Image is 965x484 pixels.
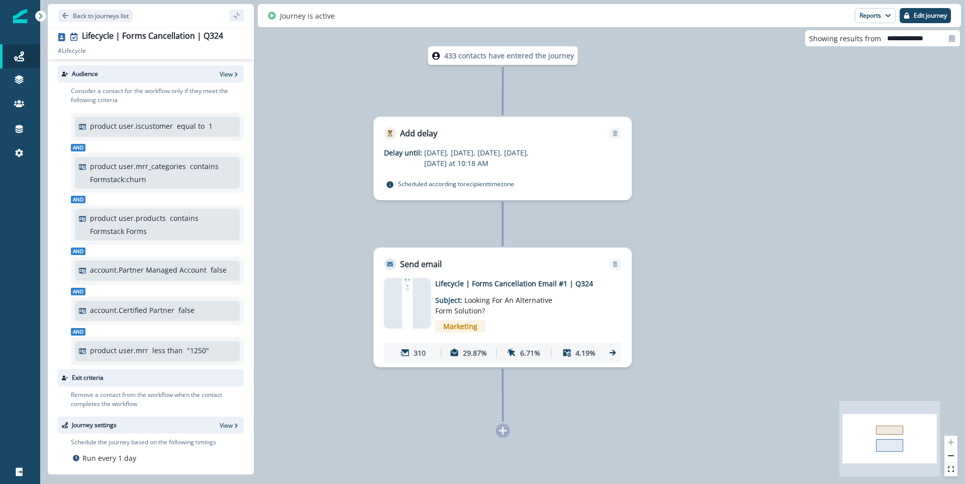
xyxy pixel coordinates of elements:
span: And [71,288,85,295]
p: Send email [400,258,442,270]
span: And [71,248,85,255]
p: 29.87% [463,348,487,358]
p: Consider a contact for the workflow only if they meet the following criteria [71,87,244,105]
div: 433 contacts have entered the journey [407,46,600,65]
p: equal to [177,121,205,131]
p: Edit journey [914,12,947,19]
button: Reports [855,8,896,23]
button: View [220,70,240,78]
p: Back to journeys list [73,12,129,20]
p: Lifecycle | Forms Cancellation Email #1 | Q324 [435,278,596,289]
p: Schedule the journey based on the following timings [71,438,216,447]
p: View [220,70,233,78]
button: Go back [58,10,133,22]
img: Inflection [13,9,27,23]
p: [DATE], [DATE], [DATE], [DATE], [DATE] at 10:18 AM [424,147,550,169]
p: Remove a contact from the workflow when the contact completes the workflow [71,390,244,409]
p: contains [190,161,219,172]
img: email asset unavailable [402,278,412,329]
span: And [71,196,85,203]
p: product user.products [90,213,166,223]
p: false [178,305,195,315]
p: product user.iscustomer [90,121,173,131]
p: Run every 1 day [82,453,136,463]
p: Showing results from [809,33,881,44]
p: Subject: [435,289,561,316]
p: account.Certified Partner [90,305,174,315]
span: Looking For An Alternative Form Solution? [435,295,552,315]
p: 1 [209,121,213,131]
p: Journey is active [280,11,335,21]
p: product user.mrr [90,345,148,356]
p: 433 contacts have entered the journey [444,50,574,61]
p: false [211,265,227,275]
p: 6.71% [520,348,540,358]
p: Add delay [400,127,437,139]
p: Journey settings [72,421,117,430]
p: 310 [414,348,426,358]
div: Lifecycle | Forms Cancellation | Q324 [82,31,223,42]
p: Audience [72,69,98,78]
span: Marketing [435,320,486,333]
p: # Lifecycle [58,46,86,55]
p: " 1250 " [187,345,209,356]
p: account.Partner Managed Account [90,265,207,275]
button: View [220,421,240,430]
button: Edit journey [900,8,951,23]
p: less than [152,345,183,356]
span: And [71,144,85,151]
p: 4.19% [575,348,596,358]
button: zoom out [944,449,957,463]
p: Delay until: [384,147,424,158]
p: Formstack:churn [90,174,146,185]
div: Add delayRemoveDelay until:[DATE], [DATE], [DATE], [DATE], [DATE] at 10:18 AMScheduled according ... [373,117,632,200]
span: And [71,328,85,336]
p: Scheduled according to recipient timezone [398,179,514,189]
button: fit view [944,463,957,476]
p: contains [170,213,199,223]
p: Exit criteria [72,373,104,382]
p: product user.mrr_categories [90,161,186,172]
p: Formstack Forms [90,226,147,236]
button: sidebar collapse toggle [230,10,244,22]
div: Send emailRemoveemail asset unavailableLifecycle | Forms Cancellation Email #1 | Q324Subject: Loo... [373,248,632,367]
p: View [220,421,233,430]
